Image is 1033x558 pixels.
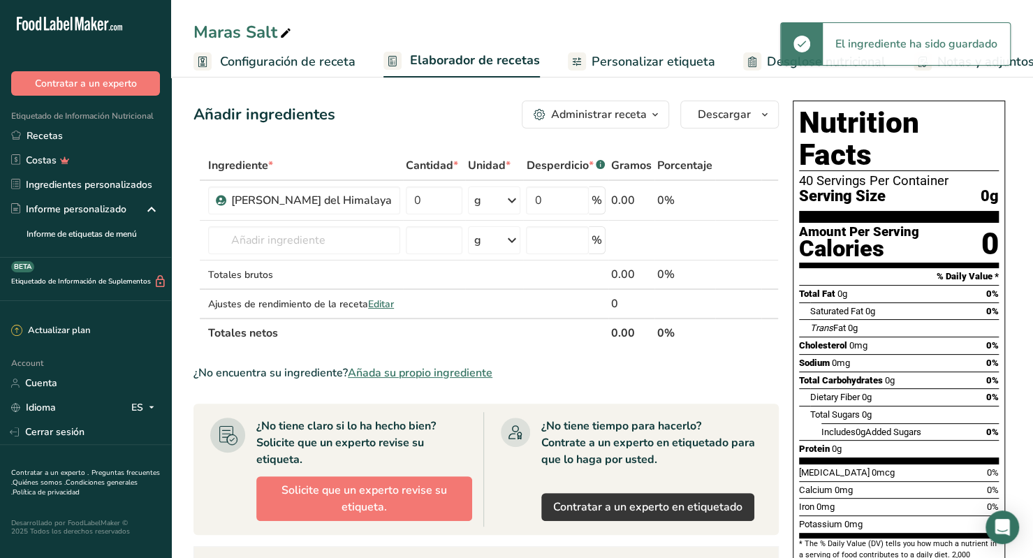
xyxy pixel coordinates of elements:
[205,318,608,347] th: Totales netos
[799,174,999,188] div: 40 Servings Per Container
[13,478,66,487] a: Quiénes somos .
[11,71,160,96] button: Contratar a un experto
[193,20,294,45] div: Maras Salt
[680,101,779,129] button: Descargar
[743,46,886,78] a: Desglose nutricional
[799,340,847,351] span: Cholesterol
[11,468,89,478] a: Contratar a un experto .
[799,375,883,386] span: Total Carbohydrates
[611,295,652,312] div: 0
[799,226,919,239] div: Amount Per Serving
[816,501,835,512] span: 0mg
[986,427,999,437] span: 0%
[981,226,999,263] div: 0
[611,266,652,283] div: 0.00
[799,443,830,454] span: Protein
[832,443,842,454] span: 0g
[799,268,999,285] section: % Daily Value *
[767,52,886,71] span: Desglose nutricional
[208,157,273,174] span: Ingrediente
[526,157,605,174] div: Desperdicio
[231,192,392,209] div: [PERSON_NAME] del Himalaya
[981,188,999,205] span: 0g
[541,493,754,521] a: Contratar a un experto en etiquetado
[268,482,460,515] span: Solicite que un experto revise su etiqueta.
[11,324,90,338] div: Actualizar plan
[844,519,863,529] span: 0mg
[823,23,1010,65] div: El ingrediente ha sido guardado
[522,101,669,129] button: Administrar receta
[799,107,999,171] h1: Nutrition Facts
[383,45,540,78] a: Elaborador de recetas
[799,188,886,205] span: Serving Size
[698,106,751,123] span: Descargar
[865,306,875,316] span: 0g
[131,399,160,416] div: ES
[208,267,400,282] div: Totales brutos
[256,476,472,521] button: Solicite que un experto revise su etiqueta.
[986,375,999,386] span: 0%
[837,288,847,299] span: 0g
[799,485,833,495] span: Calcium
[986,511,1019,544] div: Open Intercom Messenger
[608,318,654,347] th: 0.00
[885,375,895,386] span: 0g
[657,266,712,283] div: 0%
[832,358,850,368] span: 0mg
[256,418,472,468] div: ¿No tiene claro si lo ha hecho bien? Solicite que un experto revise su etiqueta.
[611,157,652,174] span: Gramos
[551,106,647,123] div: Administrar receta
[468,157,511,174] span: Unidad
[474,232,481,249] div: g
[208,226,400,254] input: Añadir ingrediente
[799,288,835,299] span: Total Fat
[11,395,56,420] a: Idioma
[987,501,999,512] span: 0%
[406,157,458,174] span: Cantidad
[568,46,715,78] a: Personalizar etiqueta
[810,306,863,316] span: Saturated Fat
[799,501,814,512] span: Iron
[986,288,999,299] span: 0%
[810,323,833,333] i: Trans
[835,485,853,495] span: 0mg
[810,409,860,420] span: Total Sugars
[368,298,394,311] span: Editar
[799,239,919,259] div: Calories
[810,392,860,402] span: Dietary Fiber
[13,487,80,497] a: Política de privacidad
[410,51,540,70] span: Elaborador de recetas
[986,358,999,368] span: 0%
[11,468,160,487] a: Preguntas frecuentes .
[11,478,138,497] a: Condiciones generales .
[220,52,356,71] span: Configuración de receta
[654,318,715,347] th: 0%
[799,467,870,478] span: [MEDICAL_DATA]
[208,297,400,311] div: Ajustes de rendimiento de la receta
[872,467,895,478] span: 0mcg
[11,261,34,272] div: BETA
[541,418,763,468] div: ¿No tiene tiempo para hacerlo? Contrate a un experto en etiquetado para que lo haga por usted.
[193,103,335,126] div: Añadir ingredientes
[193,365,779,381] div: ¿No encuentra su ingrediente?
[810,323,846,333] span: Fat
[474,192,481,209] div: g
[799,358,830,368] span: Sodium
[348,365,492,381] span: Añada su propio ingrediente
[821,427,921,437] span: Includes Added Sugars
[193,46,356,78] a: Configuración de receta
[11,202,126,216] div: Informe personalizado
[657,157,712,174] span: Porcentaje
[986,340,999,351] span: 0%
[11,519,160,536] div: Desarrollado por FoodLabelMaker © 2025 Todos los derechos reservados
[862,409,872,420] span: 0g
[987,485,999,495] span: 0%
[856,427,865,437] span: 0g
[799,519,842,529] span: Potassium
[657,192,712,209] div: 0%
[611,192,652,209] div: 0.00
[849,340,867,351] span: 0mg
[986,306,999,316] span: 0%
[986,392,999,402] span: 0%
[987,467,999,478] span: 0%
